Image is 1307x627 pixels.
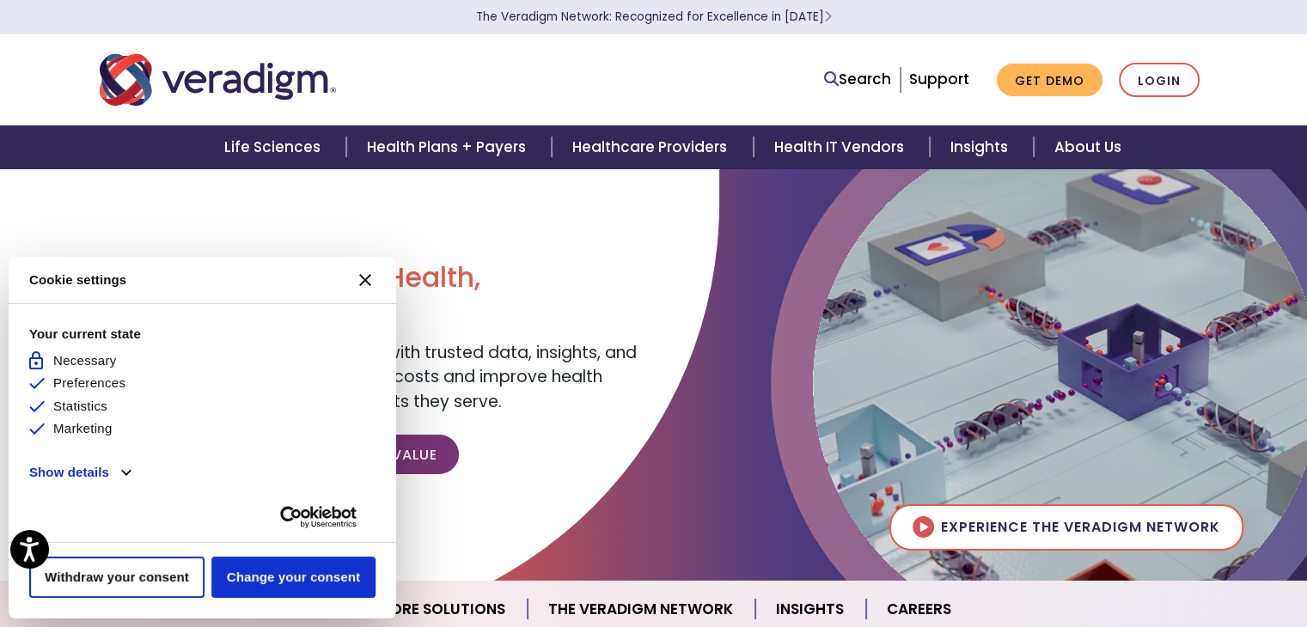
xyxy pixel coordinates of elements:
[29,271,126,290] strong: Cookie settings
[345,259,386,301] button: Close CMP widget
[930,125,1034,169] a: Insights
[261,506,376,528] a: Usercentrics Cookiebot - opens new page
[29,557,205,598] button: Withdraw your consent
[29,419,376,439] li: Marketing
[552,125,753,169] a: Healthcare Providers
[997,64,1102,97] a: Get Demo
[29,351,376,371] li: Necessary
[476,9,832,25] a: The Veradigm Network: Recognized for Excellence in [DATE]Learn More
[824,9,832,25] span: Learn More
[824,68,891,91] a: Search
[193,261,640,327] h1: Transforming Health, Insightfully®
[1034,125,1142,169] a: About Us
[29,463,131,483] button: Show details
[29,374,376,393] li: Preferences
[29,397,376,417] li: Statistics
[754,125,930,169] a: Health IT Vendors
[204,125,346,169] a: Life Sciences
[1119,63,1200,98] a: Login
[346,125,552,169] a: Health Plans + Payers
[909,69,969,89] a: Support
[100,52,336,108] img: Veradigm logo
[29,325,376,344] strong: Your current state
[193,341,636,413] span: Empowering our clients with trusted data, insights, and solutions to help reduce costs and improv...
[211,557,376,598] button: Change your consent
